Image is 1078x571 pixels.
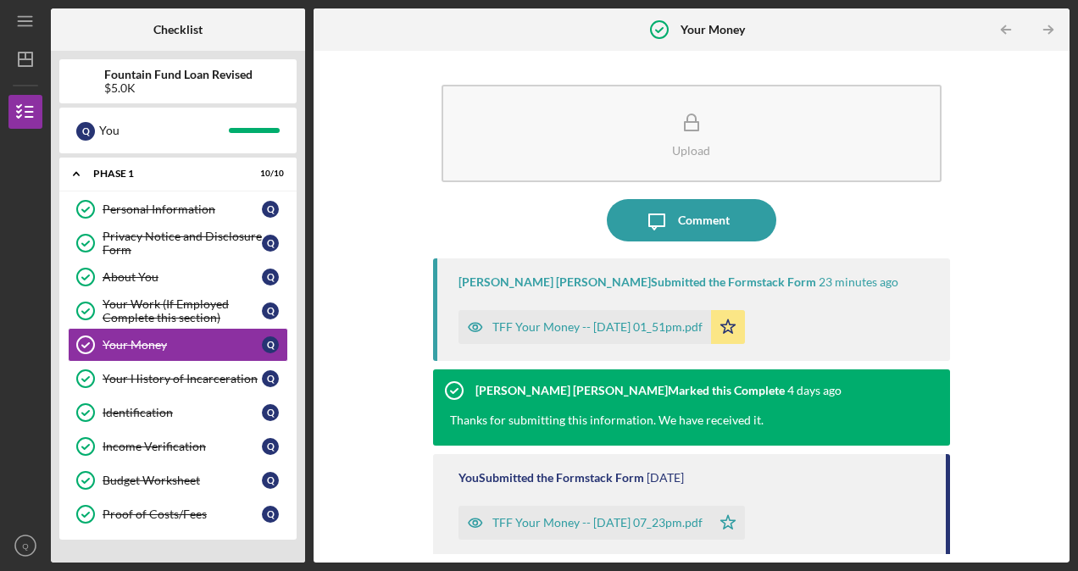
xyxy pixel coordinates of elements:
[68,226,288,260] a: Privacy Notice and Disclosure FormQ
[647,471,684,485] time: 2025-08-27 23:23
[68,396,288,430] a: IdentificationQ
[458,471,644,485] div: You Submitted the Formstack Form
[262,438,279,455] div: Q
[262,336,279,353] div: Q
[8,529,42,563] button: Q
[262,404,279,421] div: Q
[262,302,279,319] div: Q
[672,144,710,157] div: Upload
[68,294,288,328] a: Your Work (If Employed Complete this section)Q
[22,541,28,551] text: Q
[433,412,781,446] div: Thanks for submitting this information. We have received it.
[442,85,942,182] button: Upload
[262,370,279,387] div: Q
[787,384,842,397] time: 2025-08-29 14:40
[475,384,785,397] div: [PERSON_NAME] [PERSON_NAME] Marked this Complete
[103,507,262,521] div: Proof of Costs/Fees
[458,506,745,540] button: TFF Your Money -- [DATE] 07_23pm.pdf
[262,506,279,523] div: Q
[458,275,816,289] div: [PERSON_NAME] [PERSON_NAME] Submitted the Formstack Form
[68,362,288,396] a: Your History of IncarcerationQ
[68,328,288,362] a: Your MoneyQ
[103,202,262,216] div: Personal Information
[262,235,279,252] div: Q
[93,169,242,179] div: Phase 1
[262,269,279,285] div: Q
[678,199,730,241] div: Comment
[103,270,262,284] div: About You
[103,474,262,487] div: Budget Worksheet
[99,116,229,145] div: You
[607,199,776,241] button: Comment
[103,440,262,453] div: Income Verification
[103,338,262,352] div: Your Money
[68,430,288,463] a: Income VerificationQ
[103,406,262,419] div: Identification
[262,472,279,489] div: Q
[262,201,279,218] div: Q
[819,275,898,289] time: 2025-09-02 17:51
[253,169,284,179] div: 10 / 10
[681,23,745,36] b: Your Money
[153,23,203,36] b: Checklist
[458,310,745,344] button: TFF Your Money -- [DATE] 01_51pm.pdf
[68,463,288,497] a: Budget WorksheetQ
[492,320,703,334] div: TFF Your Money -- [DATE] 01_51pm.pdf
[103,297,262,324] div: Your Work (If Employed Complete this section)
[68,192,288,226] a: Personal InformationQ
[104,81,253,95] div: $5.0K
[76,122,95,141] div: Q
[68,497,288,531] a: Proof of Costs/FeesQ
[68,260,288,294] a: About YouQ
[492,516,703,529] div: TFF Your Money -- [DATE] 07_23pm.pdf
[103,230,262,257] div: Privacy Notice and Disclosure Form
[104,68,253,81] b: Fountain Fund Loan Revised
[103,372,262,385] div: Your History of Incarceration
